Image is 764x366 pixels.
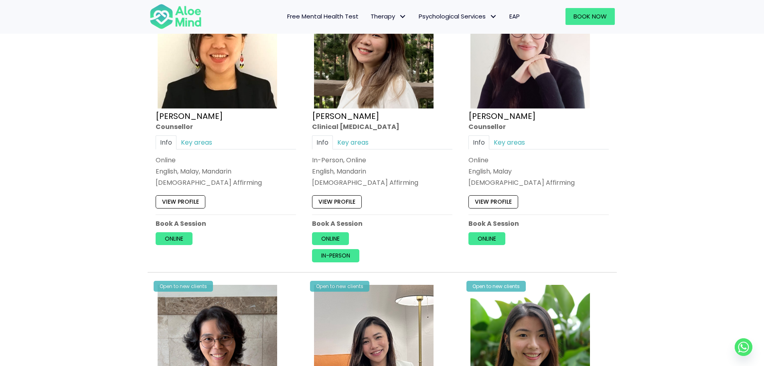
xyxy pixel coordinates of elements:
[419,12,497,20] span: Psychological Services
[287,12,359,20] span: Free Mental Health Test
[468,122,609,131] div: Counsellor
[312,232,349,245] a: Online
[156,219,296,228] p: Book A Session
[466,281,526,292] div: Open to new clients
[565,8,615,25] a: Book Now
[503,8,526,25] a: EAP
[312,155,452,164] div: In-Person, Online
[281,8,365,25] a: Free Mental Health Test
[365,8,413,25] a: TherapyTherapy: submenu
[312,135,333,149] a: Info
[468,232,505,245] a: Online
[574,12,607,20] span: Book Now
[156,122,296,131] div: Counsellor
[156,178,296,187] div: [DEMOGRAPHIC_DATA] Affirming
[468,195,518,208] a: View profile
[154,281,213,292] div: Open to new clients
[468,219,609,228] p: Book A Session
[156,167,296,176] p: English, Malay, Mandarin
[333,135,373,149] a: Key areas
[156,195,205,208] a: View profile
[312,178,452,187] div: [DEMOGRAPHIC_DATA] Affirming
[489,135,529,149] a: Key areas
[176,135,217,149] a: Key areas
[150,3,202,30] img: Aloe mind Logo
[468,155,609,164] div: Online
[468,135,489,149] a: Info
[509,12,520,20] span: EAP
[156,155,296,164] div: Online
[468,178,609,187] div: [DEMOGRAPHIC_DATA] Affirming
[413,8,503,25] a: Psychological ServicesPsychological Services: submenu
[488,11,499,22] span: Psychological Services: submenu
[312,195,362,208] a: View profile
[212,8,526,25] nav: Menu
[312,167,452,176] p: English, Mandarin
[156,135,176,149] a: Info
[310,281,369,292] div: Open to new clients
[156,110,223,121] a: [PERSON_NAME]
[371,12,407,20] span: Therapy
[312,110,379,121] a: [PERSON_NAME]
[397,11,409,22] span: Therapy: submenu
[156,232,193,245] a: Online
[468,110,536,121] a: [PERSON_NAME]
[312,249,359,262] a: In-person
[735,338,752,356] a: Whatsapp
[468,167,609,176] p: English, Malay
[312,122,452,131] div: Clinical [MEDICAL_DATA]
[312,219,452,228] p: Book A Session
